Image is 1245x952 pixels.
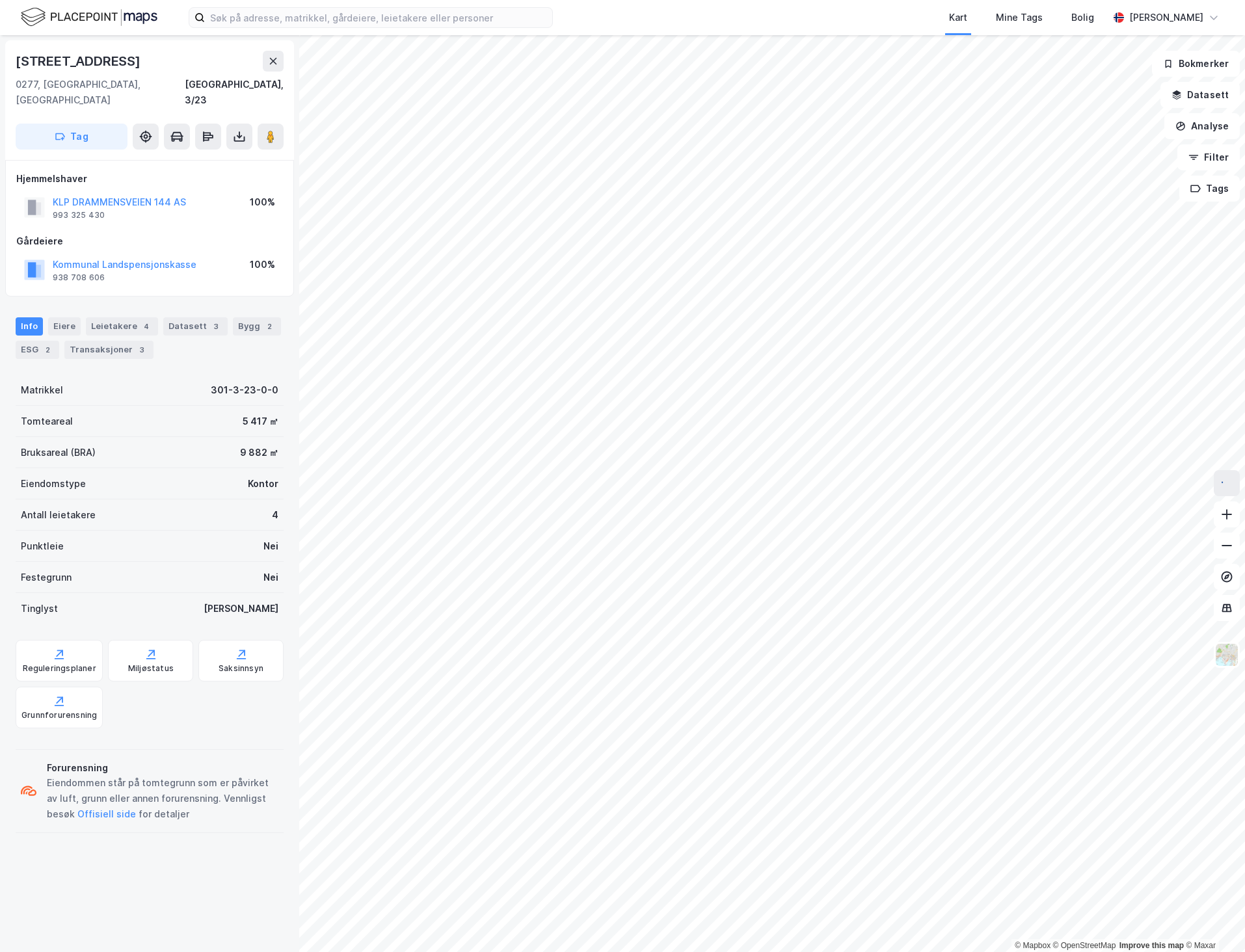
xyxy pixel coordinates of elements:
[996,10,1043,25] div: Mine Tags
[1160,82,1240,108] button: Datasett
[16,77,185,108] div: 0277, [GEOGRAPHIC_DATA], [GEOGRAPHIC_DATA]
[233,317,281,336] div: Bygg
[205,8,552,27] input: Søk på adresse, matrikkel, gårdeiere, leietakere eller personer
[21,710,97,721] div: Grunnforurensning
[64,341,154,359] div: Transaksjoner
[16,341,59,359] div: ESG
[248,476,278,492] div: Kontor
[21,601,58,616] div: Tinglyst
[209,320,222,333] div: 3
[1015,941,1051,950] a: Mapbox
[211,382,278,398] div: 301-3-23-0-0
[240,445,278,460] div: 9 882 ㎡
[163,317,228,336] div: Datasett
[1214,642,1239,667] img: Z
[243,414,278,429] div: 5 417 ㎡
[21,445,96,460] div: Bruksareal (BRA)
[1180,890,1245,952] div: Kontrollprogram for chat
[949,10,967,25] div: Kart
[185,77,284,108] div: [GEOGRAPHIC_DATA], 3/23
[23,663,96,674] div: Reguleringsplaner
[1177,144,1240,170] button: Filter
[1119,941,1184,950] a: Improve this map
[1053,941,1116,950] a: OpenStreetMap
[272,507,278,523] div: 4
[204,601,278,616] div: [PERSON_NAME]
[21,507,96,523] div: Antall leietakere
[135,343,148,356] div: 3
[250,257,275,272] div: 100%
[53,210,105,220] div: 993 325 430
[53,272,105,283] div: 938 708 606
[1164,113,1240,139] button: Analyse
[1179,176,1240,202] button: Tags
[1129,10,1203,25] div: [PERSON_NAME]
[21,382,63,398] div: Matrikkel
[86,317,158,336] div: Leietakere
[250,194,275,210] div: 100%
[21,570,72,585] div: Festegrunn
[21,476,86,492] div: Eiendomstype
[16,124,127,150] button: Tag
[16,317,43,336] div: Info
[1180,890,1245,952] iframe: Chat Widget
[47,760,278,776] div: Forurensning
[47,775,278,822] div: Eiendommen står på tomtegrunn som er påvirket av luft, grunn eller annen forurensning. Vennligst ...
[263,538,278,554] div: Nei
[16,171,283,187] div: Hjemmelshaver
[16,51,143,72] div: [STREET_ADDRESS]
[1152,51,1240,77] button: Bokmerker
[219,663,263,674] div: Saksinnsyn
[263,570,278,585] div: Nei
[48,317,81,336] div: Eiere
[21,6,157,29] img: logo.f888ab2527a4732fd821a326f86c7f29.svg
[140,320,153,333] div: 4
[128,663,174,674] div: Miljøstatus
[16,233,283,249] div: Gårdeiere
[1071,10,1094,25] div: Bolig
[21,414,73,429] div: Tomteareal
[263,320,276,333] div: 2
[41,343,54,356] div: 2
[21,538,64,554] div: Punktleie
